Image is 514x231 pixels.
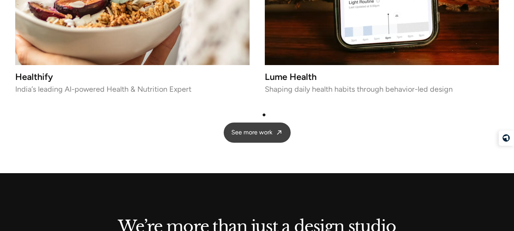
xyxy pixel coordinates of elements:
p: India’s leading AI-powered Health & Nutrition Expert [15,87,250,92]
h3: Lume Health [265,74,499,81]
a: See more work [224,123,291,143]
span: See more work [231,129,272,137]
h3: Healthify [15,74,250,81]
p: Shaping daily health habits through behavior-led design [265,87,499,92]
